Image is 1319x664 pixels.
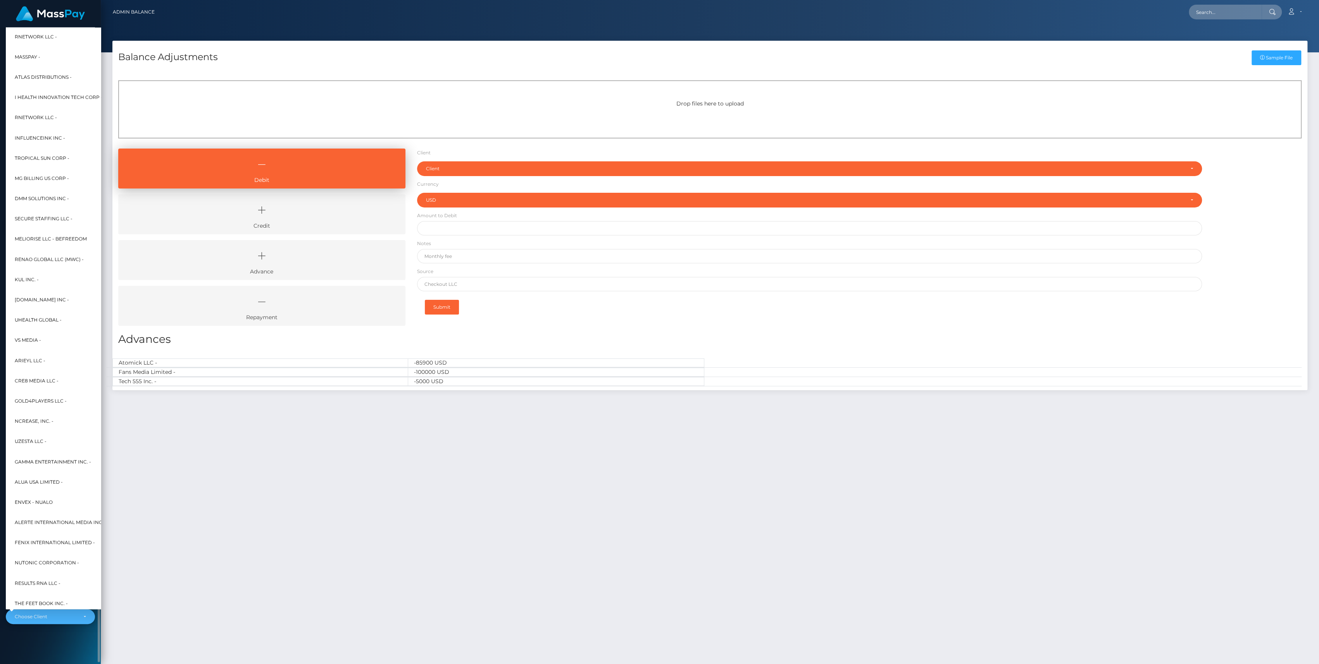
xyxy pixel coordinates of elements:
[118,50,218,64] h4: Balance Adjustments
[15,355,45,365] span: Arieyl LLC -
[15,112,57,123] span: rNetwork LLC -
[16,6,85,21] img: MassPay Logo
[1189,5,1262,19] input: Search...
[15,133,65,143] span: InfluenceInk Inc -
[15,153,69,163] span: Tropical Sun Corp -
[15,396,67,406] span: Gold4Players LLC -
[15,274,39,284] span: Kul Inc. -
[112,377,408,386] div: Tech 555 Inc. -
[15,234,87,244] span: Meliorise LLC - BEfreedom
[118,332,1302,347] h3: Advances
[118,240,405,280] a: Advance
[118,194,405,234] a: Credit
[118,286,405,326] a: Repayment
[15,72,72,82] span: Atlas Distributions -
[426,197,1184,203] div: USD
[408,368,704,377] div: -100000 USD
[417,240,431,247] label: Notes
[426,166,1184,172] div: Client
[1252,50,1301,65] a: Sample File
[15,375,59,386] span: Cre8 Media LLC -
[15,194,69,204] span: DMM Solutions Inc -
[408,377,704,386] div: -5000 USD
[417,161,1202,176] button: Client
[408,358,704,367] div: -85900 USD
[15,254,84,264] span: Renao Global LLC (MWC) -
[118,149,405,188] a: Debit
[112,358,408,367] div: Atomick LLC -
[15,295,69,305] span: [DOMAIN_NAME] INC -
[15,558,79,568] span: Nutonic Corporation -
[417,149,431,156] label: Client
[15,456,91,467] span: Gamma Entertainment Inc. -
[112,368,408,377] div: Fans Media Limited -
[15,315,62,325] span: UHealth Global -
[6,609,95,624] button: Choose Client
[15,477,63,487] span: Alua USA Limited -
[15,416,53,426] span: Ncrease, Inc. -
[417,181,439,188] label: Currency
[417,277,1202,291] input: Checkout LLC
[15,173,69,183] span: MG Billing US Corp -
[15,598,68,608] span: The Feet Book Inc. -
[15,578,60,588] span: Results RNA LLC -
[676,100,744,107] span: Drop files here to upload
[15,497,53,507] span: Envex - Nualo
[15,614,77,620] div: Choose Client
[425,300,459,315] button: Submit
[417,268,433,275] label: Source
[15,538,95,548] span: Fenix International Limited -
[113,4,155,20] a: Admin Balance
[417,212,457,219] label: Amount to Debit
[15,214,72,224] span: Secure Staffing LLC -
[15,52,40,62] span: MassPay -
[15,517,145,527] span: Alerte International Media Inc. - StripperFans
[15,436,47,446] span: UzestA LLC -
[417,249,1202,263] input: Monthly fee
[417,193,1202,207] button: USD
[15,31,57,41] span: RNetwork LLC -
[15,335,41,345] span: VS Media -
[15,92,103,102] span: I HEALTH INNOVATION TECH CORP -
